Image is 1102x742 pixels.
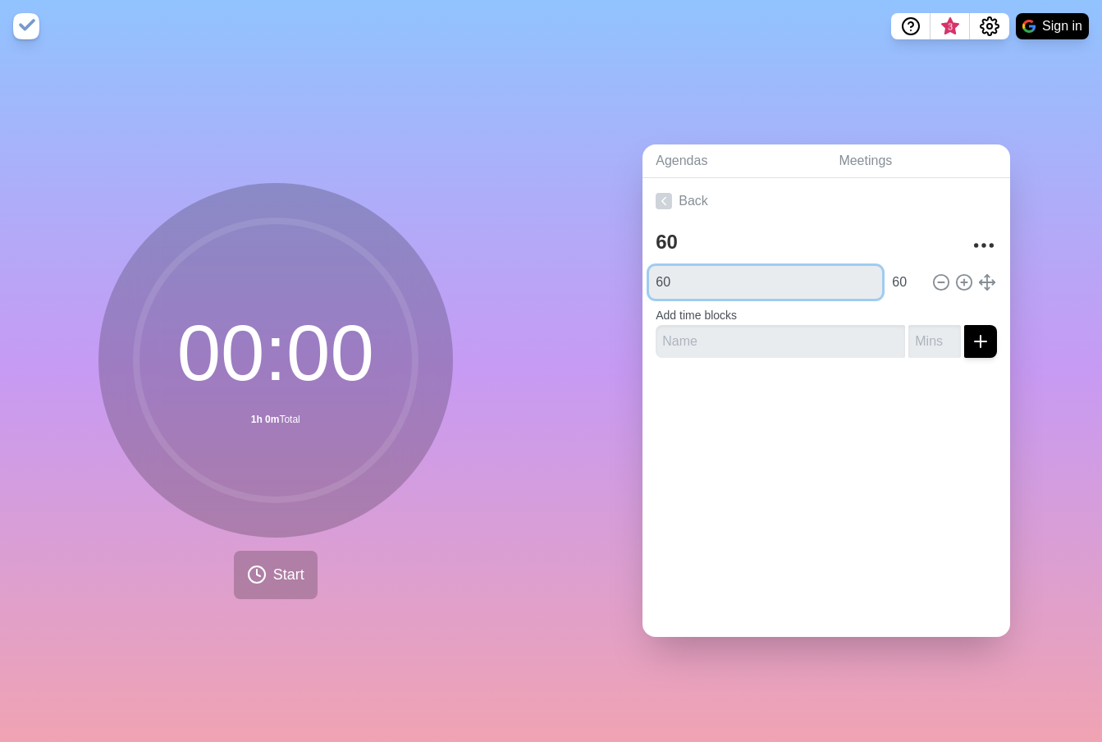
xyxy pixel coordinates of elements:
[234,551,318,599] button: Start
[13,13,39,39] img: timeblocks logo
[967,229,1000,262] button: More
[642,178,1010,224] a: Back
[642,144,825,178] a: Agendas
[931,13,970,39] button: What’s new
[944,21,957,34] span: 3
[656,309,737,322] label: Add time blocks
[908,325,961,358] input: Mins
[891,13,931,39] button: Help
[273,564,304,586] span: Start
[970,13,1009,39] button: Settings
[885,266,925,299] input: Mins
[825,144,1010,178] a: Meetings
[649,266,882,299] input: Name
[1016,13,1089,39] button: Sign in
[656,325,905,358] input: Name
[1022,20,1036,33] img: google logo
